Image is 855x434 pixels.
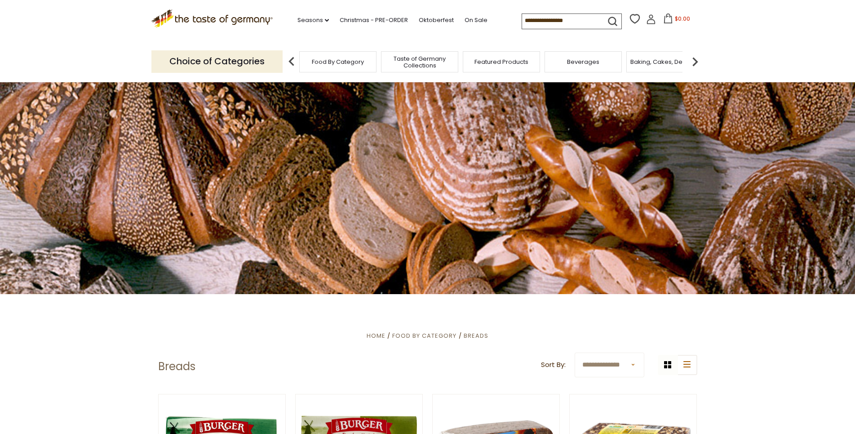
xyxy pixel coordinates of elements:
button: $0.00 [658,13,696,27]
span: $0.00 [675,15,690,22]
a: Baking, Cakes, Desserts [630,58,700,65]
p: Choice of Categories [151,50,283,72]
a: Food By Category [312,58,364,65]
a: Beverages [567,58,599,65]
a: Christmas - PRE-ORDER [340,15,408,25]
label: Sort By: [541,359,566,371]
a: Seasons [297,15,329,25]
a: Breads [464,331,488,340]
img: previous arrow [283,53,301,71]
a: Taste of Germany Collections [384,55,456,69]
a: Home [367,331,385,340]
a: On Sale [465,15,487,25]
a: Food By Category [392,331,456,340]
a: Oktoberfest [419,15,454,25]
img: next arrow [686,53,704,71]
a: Featured Products [474,58,528,65]
h1: Breads [158,360,195,373]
